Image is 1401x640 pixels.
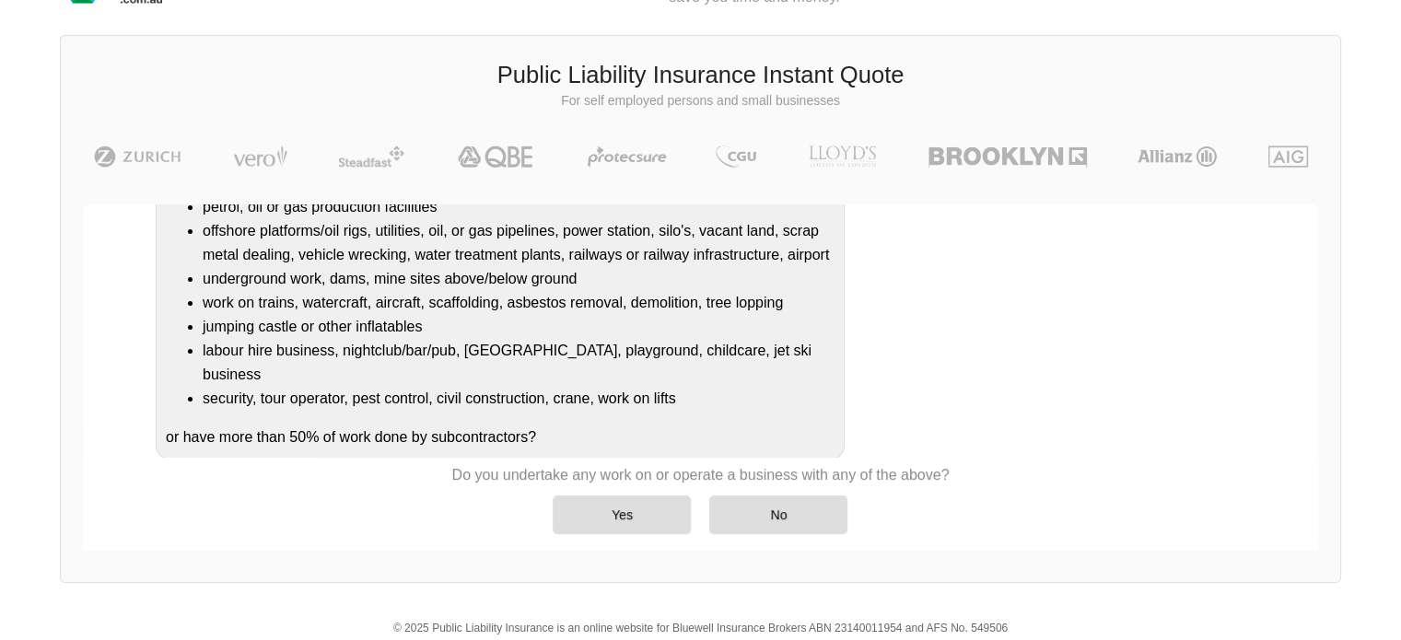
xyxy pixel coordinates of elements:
[553,495,691,534] div: Yes
[331,145,412,168] img: Steadfast | Public Liability Insurance
[708,145,764,168] img: CGU | Public Liability Insurance
[203,291,835,315] li: work on trains, watercraft, aircraft, scaffolding, asbestos removal, demolition, tree lopping
[1261,145,1315,168] img: AIG | Public Liability Insurance
[75,59,1326,92] h3: Public Liability Insurance Instant Quote
[225,145,296,168] img: Vero | Public Liability Insurance
[452,465,950,485] p: Do you undertake any work on or operate a business with any of the above?
[921,145,1093,168] img: Brooklyn | Public Liability Insurance
[799,145,887,168] img: LLOYD's | Public Liability Insurance
[75,92,1326,111] p: For self employed persons and small businesses
[203,195,835,219] li: petrol, oil or gas production facilities
[1128,145,1226,168] img: Allianz | Public Liability Insurance
[156,137,845,460] div: Do you undertake any work on or operate a business that is/has a: or have more than 50% of work d...
[203,315,835,339] li: jumping castle or other inflatables
[86,145,190,168] img: Zurich | Public Liability Insurance
[203,219,835,267] li: offshore platforms/oil rigs, utilities, oil, or gas pipelines, power station, silo's, vacant land...
[203,267,835,291] li: underground work, dams, mine sites above/below ground
[709,495,847,534] div: No
[580,145,673,168] img: Protecsure | Public Liability Insurance
[203,339,835,387] li: labour hire business, nightclub/bar/pub, [GEOGRAPHIC_DATA], playground, childcare, jet ski business
[203,387,835,411] li: security, tour operator, pest control, civil construction, crane, work on lifts
[447,145,546,168] img: QBE | Public Liability Insurance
